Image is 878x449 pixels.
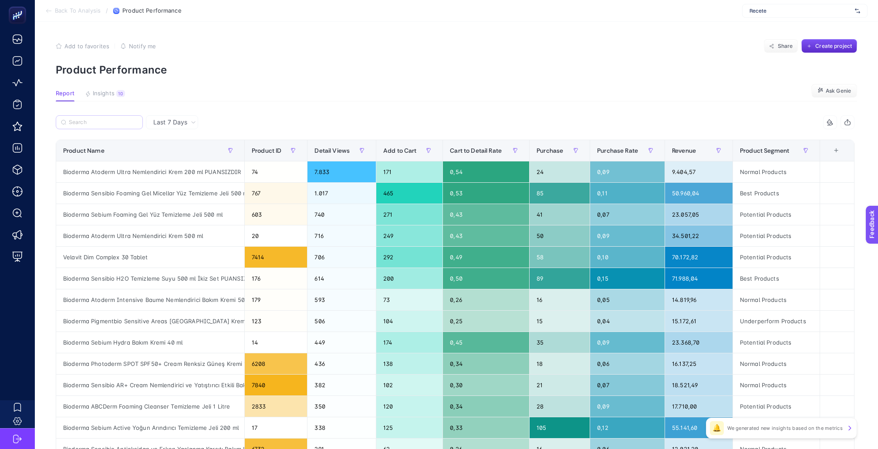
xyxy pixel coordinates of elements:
[530,375,590,395] div: 21
[56,161,244,182] div: Bioderma Atoderm Ultra Nemlendirici Krem 200 ml PUANSIZDIR
[665,161,733,182] div: 9.404,57
[376,289,442,310] div: 73
[733,225,820,246] div: Potential Products
[665,225,733,246] div: 34.501,22
[307,225,376,246] div: 716
[665,417,733,438] div: 55.141,60
[56,64,857,76] p: Product Performance
[590,375,665,395] div: 0,07
[383,147,417,154] span: Add to Cart
[245,161,307,182] div: 74
[376,417,442,438] div: 125
[443,311,529,332] div: 0,25
[827,147,834,166] div: 9 items selected
[376,247,442,268] div: 292
[590,332,665,353] div: 0,09
[56,332,244,353] div: Bioderma Sebium Hydra Bakım Kremi 40 ml
[665,396,733,417] div: 17.710,00
[376,204,442,225] div: 271
[376,183,442,204] div: 465
[665,268,733,289] div: 71.988,04
[801,39,857,53] button: Create project
[590,247,665,268] div: 0,10
[733,311,820,332] div: Underperform Products
[733,204,820,225] div: Potential Products
[56,183,244,204] div: Bioderma Sensibio Foaming Gel Micellar Yüz Temizleme Jeli 500 ml PUANSIZDIR
[530,289,590,310] div: 16
[245,247,307,268] div: 7414
[376,311,442,332] div: 104
[590,353,665,374] div: 0,06
[443,353,529,374] div: 0,34
[733,289,820,310] div: Normal Products
[530,417,590,438] div: 105
[307,204,376,225] div: 740
[443,247,529,268] div: 0,49
[733,183,820,204] div: Best Products
[733,375,820,395] div: Normal Products
[665,183,733,204] div: 50.960,04
[245,289,307,310] div: 179
[530,311,590,332] div: 15
[590,183,665,204] div: 0,11
[733,396,820,417] div: Potential Products
[443,161,529,182] div: 0,54
[590,268,665,289] div: 0,15
[307,247,376,268] div: 706
[740,147,789,154] span: Product Segment
[443,375,529,395] div: 0,30
[376,268,442,289] div: 200
[69,119,138,126] input: Search
[665,204,733,225] div: 23.057,05
[56,289,244,310] div: Bioderma Atoderm Intensive Baume Nemlendirici Bakım Kremi 500 ml PUANSIZDIR
[56,225,244,246] div: Bioderma Atoderm Ultra Nemlendirici Krem 500 ml
[307,353,376,374] div: 436
[376,375,442,395] div: 102
[733,332,820,353] div: Potential Products
[376,353,442,374] div: 138
[537,147,563,154] span: Purchase
[64,43,109,50] span: Add to favorites
[672,147,696,154] span: Revenue
[307,396,376,417] div: 350
[56,353,244,374] div: Bioderma Photoderm SPOT SPF50+ Cream Renksiz Güneş Kremi 150 ml
[5,3,33,10] span: Feedback
[530,396,590,417] div: 28
[245,268,307,289] div: 176
[122,7,181,14] span: Product Performance
[56,311,244,332] div: Bioderma Pigmentbio Sensitive Areas [GEOGRAPHIC_DATA] Kremi 75 ml
[443,396,529,417] div: 0,34
[590,396,665,417] div: 0,09
[590,225,665,246] div: 0,09
[733,353,820,374] div: Normal Products
[590,311,665,332] div: 0,04
[56,396,244,417] div: Bioderma ABCDerm Foaming Cleanser Temizleme Jeli 1 Litre
[665,353,733,374] div: 16.137,25
[56,268,244,289] div: Bioderma Sensibio H2O Temizleme Suyu 500 ml İkiz Set PUANSIZDIR
[828,147,844,154] div: +
[307,375,376,395] div: 382
[665,247,733,268] div: 70.172,82
[376,161,442,182] div: 171
[443,268,529,289] div: 0,50
[443,417,529,438] div: 0,33
[307,289,376,310] div: 593
[56,375,244,395] div: Bioderma Sensibio AR+ Cream Nemlendirici ve Yatıştırıcı Etkili Bakım Kremi 40 ml
[443,332,529,353] div: 0,45
[55,7,101,14] span: Back To Analysis
[530,268,590,289] div: 89
[665,289,733,310] div: 14.819,96
[252,147,281,154] span: Product ID
[56,90,74,97] span: Report
[733,161,820,182] div: Normal Products
[530,161,590,182] div: 24
[376,396,442,417] div: 120
[245,225,307,246] div: 20
[153,118,187,127] span: Last 7 Days
[56,417,244,438] div: Bioderma Sebium Active Yoğun Arındırıcı Temizleme Jeli 200 ml
[245,183,307,204] div: 767
[245,332,307,353] div: 14
[245,353,307,374] div: 6208
[245,204,307,225] div: 603
[733,247,820,268] div: Potential Products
